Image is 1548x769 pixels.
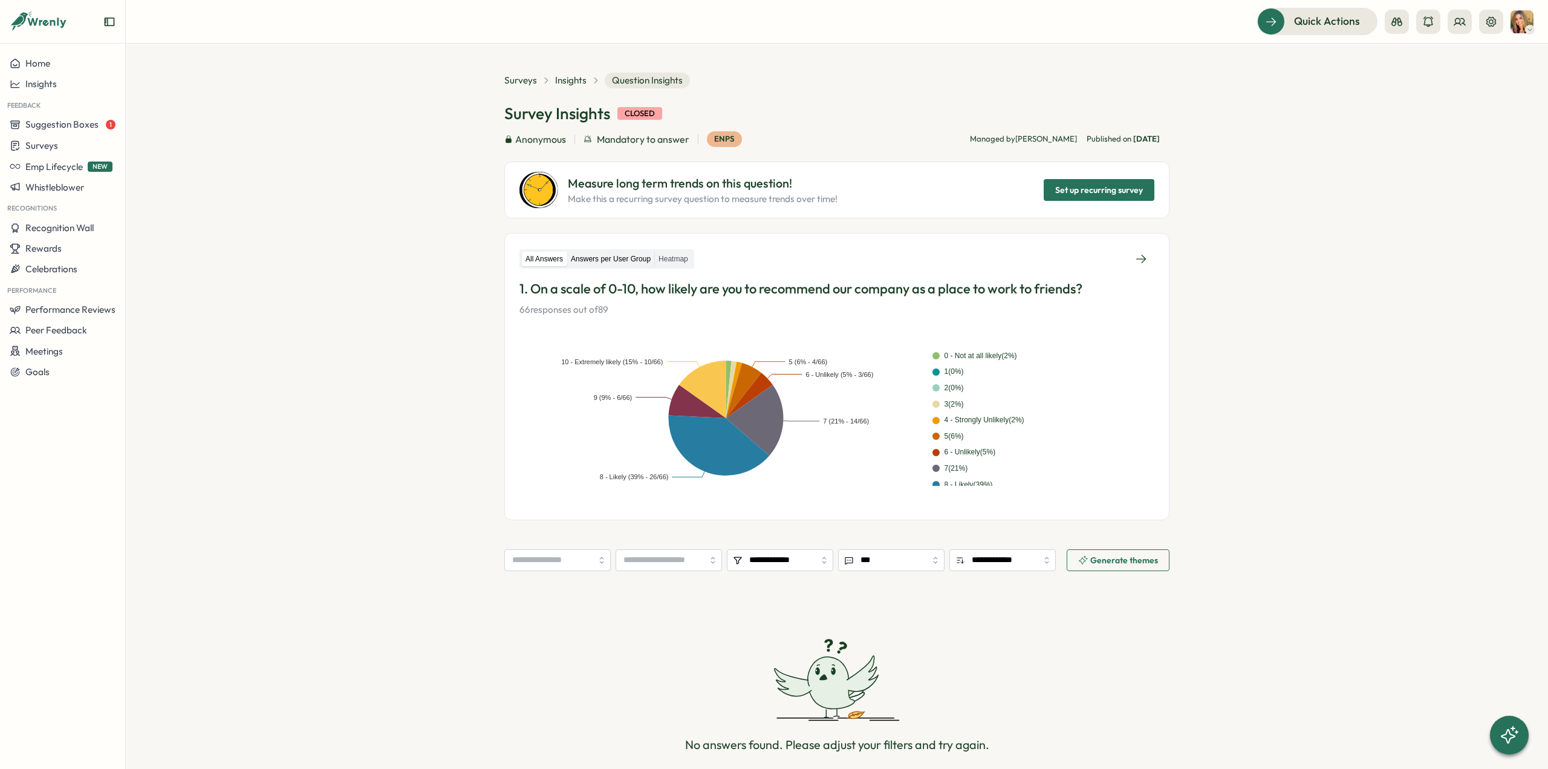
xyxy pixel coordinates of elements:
text: 7 (21% - 14/66) [823,417,869,425]
span: [PERSON_NAME] [1015,134,1077,143]
span: Emp Lifecycle [25,161,83,172]
div: 7 ( 21 %) [945,463,968,474]
p: Make this a recurring survey question to measure trends over time! [568,192,837,206]
span: Generate themes [1090,556,1158,564]
img: Tarin O'Neill [1511,10,1533,33]
div: 0 - Not at all likely ( 2 %) [945,350,1017,362]
span: Question Insights [605,73,690,88]
h1: Survey Insights [504,103,610,124]
span: Recognition Wall [25,222,94,234]
span: 1 [106,120,115,129]
div: eNPS [707,131,742,147]
div: 1 ( 0 %) [945,366,964,378]
span: Celebrations [25,263,77,275]
div: closed [617,107,662,120]
label: Answers per User Group [567,252,654,267]
span: Anonymous [515,132,566,147]
span: Goals [25,366,50,378]
span: Home [25,57,50,69]
div: 6 - Unlikely ( 5 %) [945,447,996,458]
p: Measure long term trends on this question! [568,174,837,193]
span: Suggestion Boxes [25,119,99,130]
span: NEW [88,162,112,172]
text: 9 (9% - 6/66) [594,394,633,401]
label: Heatmap [655,252,692,267]
span: Peer Feedback [25,324,87,336]
div: 3 ( 2 %) [945,399,964,410]
text: 10 - Extremely likely (15% - 10/66) [561,358,663,365]
span: Insights [25,78,57,90]
button: Generate themes [1067,549,1169,571]
div: 4 - Strongly Unlikely ( 2 %) [945,414,1024,426]
p: 66 responses out of 89 [519,303,1154,316]
span: Performance Reviews [25,304,115,315]
span: Whistleblower [25,182,84,193]
span: Published on [1087,134,1160,145]
text: 8 - Likely (39% - 26/66) [600,473,669,480]
p: 1. On a scale of 0-10, how likely are you to recommend our company as a place to work to friends? [519,280,1154,298]
p: No answers found. Please adjust your filters and try again. [685,736,989,754]
p: Managed by [970,134,1077,145]
span: Surveys [25,140,58,151]
button: Expand sidebar [103,16,115,28]
div: 8 - Likely ( 39 %) [945,479,993,491]
button: Quick Actions [1257,8,1377,34]
a: Insights [555,74,587,87]
span: Mandatory to answer [597,132,689,147]
span: Meetings [25,345,63,357]
div: 2 ( 0 %) [945,382,964,394]
span: Quick Actions [1294,13,1360,29]
span: [DATE] [1133,134,1160,143]
text: 5 (6% - 4/66) [789,358,828,365]
div: 5 ( 6 %) [945,431,964,442]
label: All Answers [522,252,567,267]
span: Rewards [25,243,62,254]
span: Set up recurring survey [1055,180,1143,200]
a: Surveys [504,74,537,87]
text: 6 - Unlikely (5% - 3/66) [805,370,873,378]
button: Set up recurring survey [1044,179,1154,201]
